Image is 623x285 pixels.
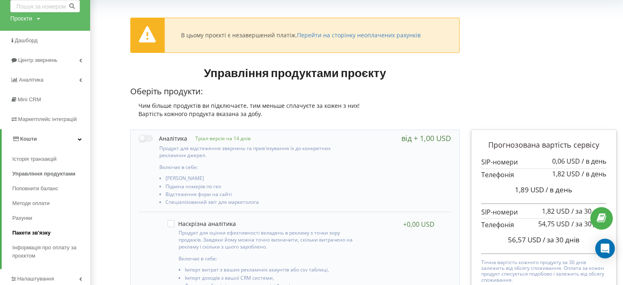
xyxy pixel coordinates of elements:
label: Наскрізна аналітика [168,220,236,227]
p: Тріал-версія на 14 днів [187,135,251,142]
li: Імпорт витрат з ваших рекламних акаунтів або csv таблиці, [185,267,354,275]
span: Кошти [20,136,37,142]
div: В цьому проєкті є незавершений платіж. [181,32,421,39]
span: / за 30 днів [543,235,580,244]
label: Аналітика [139,134,187,143]
a: Кошти [2,129,90,149]
span: Методи оплати [12,199,50,207]
a: Управління продуктами [12,166,90,181]
span: / в день [582,169,606,178]
a: Методи оплати [12,196,90,211]
div: Проєкти [10,14,32,23]
div: Open Intercom Messenger [595,239,615,258]
span: / за 30 днів [571,207,606,216]
a: Поповнити баланс [12,181,90,196]
span: Центр звернень [18,57,57,63]
a: Пакети зв'язку [12,226,90,240]
span: 1,82 USD [542,207,570,216]
p: SIP-номери [481,157,606,167]
span: Управління продуктами [12,170,75,178]
span: Пакети зв'язку [12,229,50,237]
a: Історія транзакцій [12,152,90,166]
span: Історія транзакцій [12,155,57,163]
span: 56,57 USD [508,235,541,244]
a: Рахунки [12,211,90,226]
li: Підміна номерів по гео [165,184,357,192]
span: Налаштування [17,276,54,282]
p: Продукт для оцінки ефективності вкладень в рекламу з точки зору продажів. Завдяки йому можна точн... [179,229,354,250]
div: Вартість кожного продукта вказана за добу. [130,110,460,118]
p: Включає в себе: [179,255,354,262]
a: Перейти на сторінку неоплачених рахунків [297,31,421,39]
span: 1,82 USD [552,169,580,178]
li: [PERSON_NAME] [165,176,357,183]
span: / в день [582,157,606,166]
span: Mini CRM [18,96,41,103]
p: Точна вартість кожного продукту за 30 днів залежить від обсягу споживання. Оплата за кожен продук... [481,258,606,283]
p: Телефонія [481,170,606,180]
span: Інформація про оплату за проєктом [12,244,86,260]
h1: Управління продуктами проєкту [130,65,460,80]
p: Продукт для відстеження звернень та прив'язування їх до конкретних рекламних джерел. [159,145,357,159]
span: Рахунки [12,214,32,222]
span: 1,89 USD [515,185,544,194]
div: +0,00 USD [403,220,435,228]
span: Маркетплейс інтеграцій [18,116,77,122]
span: / за 30 днів [571,219,606,228]
li: Відстеження форм на сайті [165,192,357,199]
div: від + 1,00 USD [401,134,451,142]
p: Оберіть продукти: [130,86,460,98]
span: Поповнити баланс [12,185,58,193]
span: / в день [546,185,572,194]
a: Інформація про оплату за проєктом [12,240,90,263]
span: Аналiтика [19,77,43,83]
li: Спеціалізований звіт для маркетолога [165,199,357,207]
div: Чим більше продуктів ви підключаєте, тим меньше сплачуєте за кожен з них! [130,102,460,110]
li: Імпорт доходів з вашої CRM системи, [185,275,354,283]
span: 54,75 USD [538,219,570,228]
p: Включає в себе: [159,164,357,171]
p: Телефонія [481,220,606,230]
span: 0,06 USD [552,157,580,166]
span: Дашборд [15,37,38,43]
p: SIP-номери [481,207,606,217]
p: Прогнозована вартість сервісу [481,140,606,150]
